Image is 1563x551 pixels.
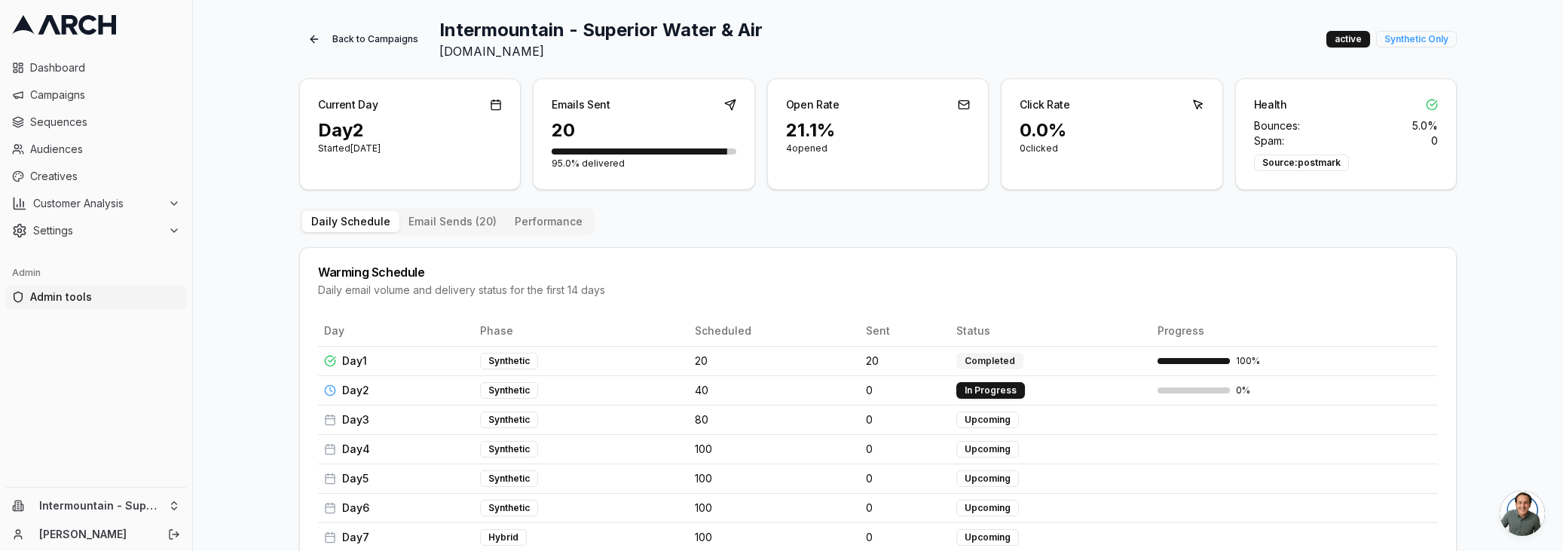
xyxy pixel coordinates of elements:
[552,158,736,170] p: 95.0 % delivered
[30,142,180,157] span: Audiences
[689,316,860,346] th: Scheduled
[39,527,151,542] a: [PERSON_NAME]
[956,470,1019,487] div: Upcoming
[1152,316,1438,346] th: Progress
[1376,31,1457,47] div: Synthetic Only
[1020,118,1204,142] div: 0.0 %
[480,441,538,458] div: Synthetic
[866,500,873,516] span: 0
[480,529,527,546] div: Hybrid
[866,354,879,369] span: 20
[480,353,538,369] div: Synthetic
[342,354,367,369] span: Day 1
[1236,355,1260,367] span: 100 %
[33,196,162,211] span: Customer Analysis
[342,471,369,486] span: Day 5
[1254,118,1300,133] span: Bounces:
[302,211,399,232] button: Daily Schedule
[6,164,186,188] a: Creatives
[786,142,970,155] p: 4 opened
[956,382,1025,399] div: In Progress
[439,18,763,42] h1: Intermountain - Superior Water & Air
[950,316,1152,346] th: Status
[1254,133,1284,148] span: Spam:
[318,118,502,142] div: Day 2
[552,118,736,142] div: 20
[689,464,860,493] td: 100
[956,412,1019,428] div: Upcoming
[689,346,860,375] td: 20
[1500,491,1545,536] a: Open chat
[689,434,860,464] td: 100
[6,137,186,161] a: Audiences
[318,283,1438,298] div: Daily email volume and delivery status for the first 14 days
[6,261,186,285] div: Admin
[689,405,860,434] td: 80
[1412,118,1438,133] span: 5.0 %
[956,353,1023,369] div: Completed
[1254,97,1287,112] div: Health
[866,471,873,486] span: 0
[1236,384,1250,396] span: 0 %
[866,412,873,427] span: 0
[6,285,186,309] a: Admin tools
[342,442,370,457] span: Day 4
[506,211,592,232] button: Performance
[30,115,180,130] span: Sequences
[956,441,1019,458] div: Upcoming
[480,382,538,399] div: Synthetic
[1254,155,1349,171] div: Source: postmark
[342,500,369,516] span: Day 6
[399,211,506,232] button: Email Sends ( 20 )
[956,529,1019,546] div: Upcoming
[439,42,763,60] p: [DOMAIN_NAME]
[866,442,873,457] span: 0
[1020,142,1204,155] p: 0 clicked
[6,191,186,216] button: Customer Analysis
[474,316,689,346] th: Phase
[6,56,186,80] a: Dashboard
[1020,97,1070,112] div: Click Rate
[786,97,840,112] div: Open Rate
[1431,133,1438,148] span: 0
[318,142,502,155] p: Started [DATE]
[30,87,180,103] span: Campaigns
[30,289,180,305] span: Admin tools
[30,169,180,184] span: Creatives
[299,27,427,51] button: Back to Campaigns
[342,530,369,545] span: Day 7
[689,375,860,405] td: 40
[480,470,538,487] div: Synthetic
[866,383,873,398] span: 0
[866,530,873,545] span: 0
[342,412,369,427] span: Day 3
[6,83,186,107] a: Campaigns
[480,500,538,516] div: Synthetic
[6,494,186,518] button: Intermountain - Superior Water & Air
[480,412,538,428] div: Synthetic
[1326,31,1370,47] div: active
[6,110,186,134] a: Sequences
[33,223,162,238] span: Settings
[318,316,474,346] th: Day
[860,316,950,346] th: Sent
[786,118,970,142] div: 21.1 %
[318,266,1438,278] div: Warming Schedule
[552,97,610,112] div: Emails Sent
[30,60,180,75] span: Dashboard
[342,383,369,398] span: Day 2
[318,97,378,112] div: Current Day
[689,493,860,522] td: 100
[164,524,185,545] button: Log out
[39,499,162,513] span: Intermountain - Superior Water & Air
[6,219,186,243] button: Settings
[956,500,1019,516] div: Upcoming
